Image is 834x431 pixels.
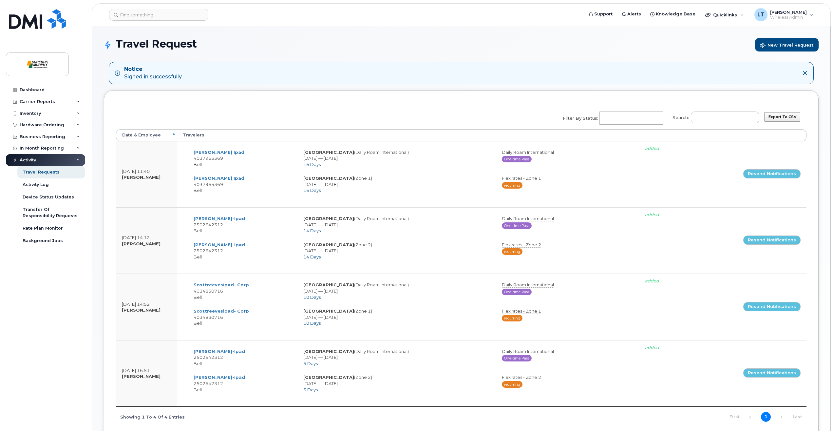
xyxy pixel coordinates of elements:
[600,112,661,124] input: Filter by Status:
[303,387,318,392] span: 5 Days
[122,307,161,313] strong: [PERSON_NAME]
[502,315,522,321] span: Recurring (AUTO renewal every 30 days)
[116,207,177,274] td: [DATE] 14:12
[122,241,161,246] strong: [PERSON_NAME]
[502,156,532,162] span: 30 days pass
[303,150,354,155] strong: [GEOGRAPHIC_DATA]
[502,222,532,229] span: 30 days pass
[792,412,802,422] a: Last
[297,304,496,330] td: (Zone 1) [DATE] — [DATE]
[737,129,806,141] th: : activate to sort column ascending
[761,412,771,422] a: 1
[563,115,598,121] span: Filter by Status:
[668,107,759,126] label: Search:
[194,175,244,181] a: [PERSON_NAME] Ipad
[116,141,177,207] td: [DATE] 11:40
[645,345,659,350] i: added
[177,129,738,141] th: Travelers: activate to sort column ascending
[303,162,321,167] span: 16 Days
[188,212,297,238] td: 2502642312 Bell
[194,349,245,354] a: [PERSON_NAME]-Ipad
[768,114,796,119] span: Export to CSV
[745,412,755,422] a: Previous
[188,171,297,197] td: 4037965369 Bell
[777,412,787,422] a: Next
[502,182,522,189] span: Recurring (AUTO renewal every 30 days)
[303,349,354,354] strong: [GEOGRAPHIC_DATA]
[303,254,321,259] span: 14 Days
[188,370,297,397] td: 2502642312 Bell
[743,236,801,245] a: Resend Notifications
[743,368,801,378] a: Resend Notifications
[303,308,354,314] strong: [GEOGRAPHIC_DATA]
[297,145,496,172] td: (Daily Roam International) [DATE] — [DATE]
[502,289,532,295] span: 30 days pass
[645,278,659,283] i: added
[297,370,496,397] td: (Zone 2) [DATE] — [DATE]
[188,344,297,371] td: 2502642312 Bell
[124,66,182,81] div: Signed in successfully.
[303,361,318,366] span: 5 Days
[303,228,321,233] span: 14 Days
[116,129,177,141] th: Date &amp; Employee: activate to sort column descending
[194,216,245,221] a: [PERSON_NAME]-Ipad
[502,150,554,155] span: Daily Roam International
[303,320,321,326] span: 10 Days
[645,212,659,217] i: added
[104,38,819,51] h1: Travel Request
[188,304,297,330] td: 4034830716 Bell
[502,381,522,388] span: Recurring (AUTO renewal every 30 days)
[194,242,245,247] a: [PERSON_NAME]-Ipad
[502,349,554,354] span: Daily Roam International
[502,242,541,248] span: Flex rates - Zone 2
[502,355,532,361] span: 30 days pass
[122,174,161,180] strong: [PERSON_NAME]
[297,212,496,238] td: (Daily Roam International) [DATE] — [DATE]
[303,216,354,221] strong: [GEOGRAPHIC_DATA]
[303,242,354,247] strong: [GEOGRAPHIC_DATA]
[502,175,541,181] span: Flex rates - Zone 1
[188,145,297,172] td: 4037965369 Bell
[297,171,496,197] td: (Zone 1) [DATE] — [DATE]
[194,150,244,155] a: [PERSON_NAME] Ipad
[502,248,522,255] span: Recurring (AUTO renewal every 30 days)
[194,375,245,380] a: [PERSON_NAME]-Ipad
[760,43,813,49] span: New Travel Request
[743,302,801,311] a: Resend Notifications
[303,282,354,287] strong: [GEOGRAPHIC_DATA]
[124,66,182,73] strong: Notice
[645,146,659,151] i: added
[116,411,185,422] div: Showing 1 to 4 of 4 entries
[502,375,541,380] span: Flex rates - Zone 2
[755,38,819,51] button: New Travel Request
[303,295,321,300] span: 10 Days
[122,374,161,379] strong: [PERSON_NAME]
[691,112,759,123] input: Search:
[502,216,554,221] span: Daily Roam International
[303,188,321,193] span: 16 Days
[502,308,541,314] span: Flex rates - Zone 1
[116,340,177,406] td: [DATE] 16:51
[188,278,297,304] td: 4034830716 Bell
[194,308,249,314] a: Scottreevesipad- Corp
[303,175,354,181] strong: [GEOGRAPHIC_DATA]
[116,274,177,340] td: [DATE] 14:52
[743,169,801,178] a: Resend Notifications
[194,282,249,287] a: Scottreevesipad- Corp
[297,278,496,304] td: (Daily Roam International) [DATE] — [DATE]
[730,412,739,422] a: First
[188,238,297,264] td: 2502642312 Bell
[303,375,354,380] strong: [GEOGRAPHIC_DATA]
[297,344,496,371] td: (Daily Roam International) [DATE] — [DATE]
[502,282,554,288] span: Daily Roam International
[297,238,496,264] td: (Zone 2) [DATE] — [DATE]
